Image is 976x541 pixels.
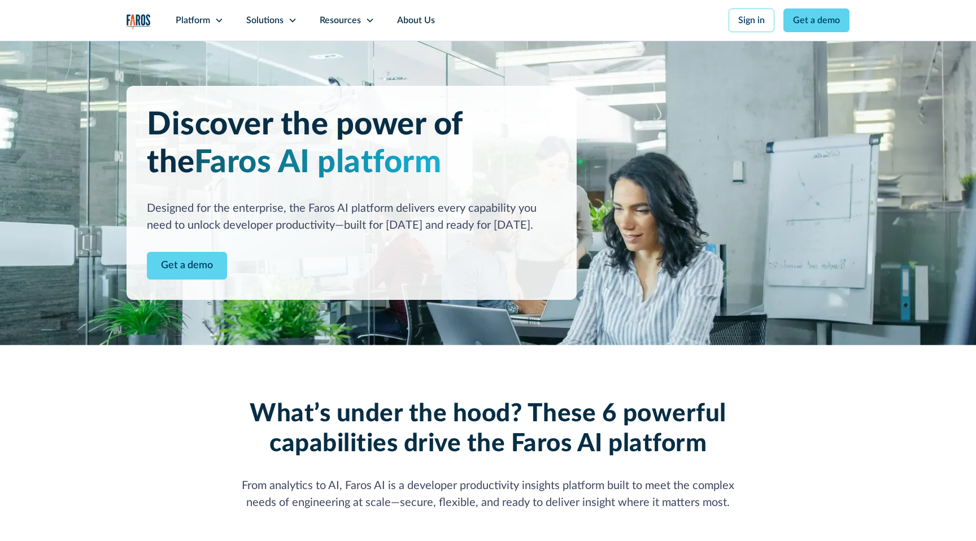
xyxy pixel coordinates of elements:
[147,200,556,234] div: Designed for the enterprise, the Faros AI platform delivers every capability you need to unlock d...
[228,399,748,459] h2: What’s under the hood? These 6 powerful capabilities drive the Faros AI platform
[127,14,151,30] a: home
[127,14,151,30] img: Logo of the analytics and reporting company Faros.
[147,106,556,182] h1: Discover the power of the
[320,14,361,27] div: Resources
[194,147,442,178] span: Faros AI platform
[246,14,284,27] div: Solutions
[729,8,774,32] a: Sign in
[147,252,227,280] a: Contact Modal
[228,477,748,511] div: From analytics to AI, Faros AI is a developer productivity insights platform built to meet the co...
[783,8,849,32] a: Get a demo
[176,14,210,27] div: Platform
